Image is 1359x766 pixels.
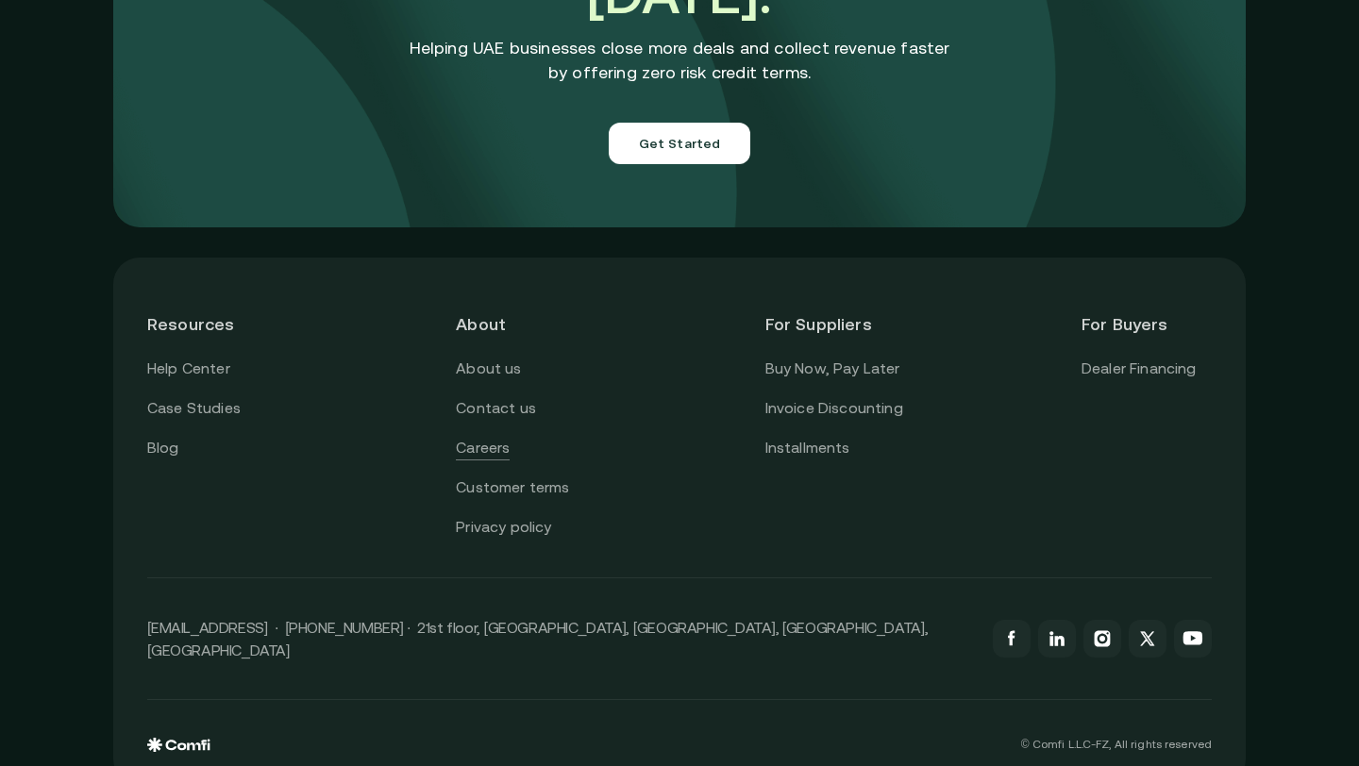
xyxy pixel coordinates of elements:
[456,475,569,500] a: Customer terms
[147,436,179,460] a: Blog
[1021,738,1212,751] p: © Comfi L.L.C-FZ, All rights reserved
[147,616,974,661] p: [EMAIL_ADDRESS] · [PHONE_NUMBER] · 21st floor, [GEOGRAPHIC_DATA], [GEOGRAPHIC_DATA], [GEOGRAPHIC_...
[765,291,903,357] header: For Suppliers
[147,738,210,753] img: comfi logo
[1082,357,1197,381] a: Dealer Financing
[1082,291,1212,357] header: For Buyers
[456,291,586,357] header: About
[410,36,950,85] p: Helping UAE businesses close more deals and collect revenue faster by offering zero risk credit t...
[147,291,277,357] header: Resources
[456,396,536,421] a: Contact us
[765,436,850,460] a: Installments
[147,357,230,381] a: Help Center
[456,515,551,540] a: Privacy policy
[765,396,903,421] a: Invoice Discounting
[456,436,510,460] a: Careers
[147,396,241,421] a: Case Studies
[609,123,751,164] button: Get Started
[456,357,521,381] a: About us
[765,357,900,381] a: Buy Now, Pay Later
